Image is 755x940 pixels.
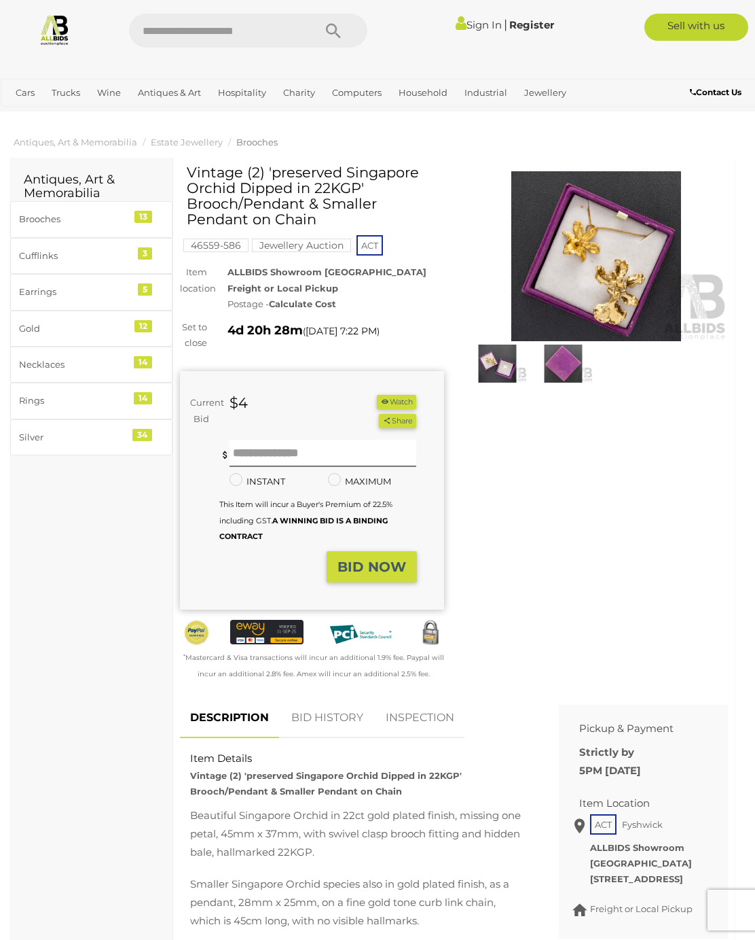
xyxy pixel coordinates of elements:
[579,723,687,735] h2: Pickup & Payment
[375,698,464,738] a: INSPECTION
[227,283,338,294] strong: Freight or Local Pickup
[213,82,272,104] a: Hospitality
[252,240,351,251] a: Jewellery Auction
[227,266,426,277] strong: ALLBIDS Showroom [GEOGRAPHIC_DATA]
[10,347,172,383] a: Necklaces 14
[19,357,131,372] div: Necklaces
[227,323,303,338] strong: 4d 20h 28m
[356,235,383,256] span: ACT
[644,14,748,41] a: Sell with us
[509,18,554,31] a: Register
[132,429,152,441] div: 34
[14,137,137,147] a: Antiques, Art & Memorabilia
[281,698,373,738] a: BID HISTORY
[134,320,152,332] div: 12
[19,248,131,264] div: Cufflinks
[278,82,320,104] a: Charity
[10,104,47,126] a: Office
[170,319,217,351] div: Set to close
[183,653,444,678] small: Mastercard & Visa transactions will incur an additional 1.9% fee. Paypal will incur an additional...
[327,82,387,104] a: Computers
[459,82,513,104] a: Industrial
[92,82,126,104] a: Wine
[134,392,152,404] div: 14
[328,474,391,489] label: MAXIMUM
[183,620,210,646] img: Official PayPal Seal
[138,247,152,260] div: 3
[180,395,219,427] div: Current Bid
[236,137,278,147] a: Brooches
[24,173,159,201] h2: Antiques, Art & Memorabilia
[190,875,528,930] p: Smaller Singapore Orchid species also in gold plated finish, as a pendant, 28mm x 25mm, on a fine...
[39,14,71,46] img: Allbids.com.au
[219,516,388,541] b: A WINNING BID IS A BINDING CONTRACT
[324,620,397,649] img: PCI DSS compliant
[590,842,692,869] strong: ALLBIDS Showroom [GEOGRAPHIC_DATA]
[590,814,616,835] span: ACT
[690,85,745,100] a: Contact Us
[219,500,392,541] small: This Item will incur a Buyer's Premium of 22.5% including GST.
[190,770,462,797] strong: Vintage (2) 'preserved Singapore Orchid Dipped in 22KGP' Brooch/Pendant & Smaller Pendant on Chain
[377,395,416,409] button: Watch
[579,798,687,810] h2: Item Location
[418,620,444,646] img: Secured by Rapid SSL
[151,137,223,147] a: Estate Jewellery
[504,17,507,32] span: |
[10,238,172,274] a: Cufflinks 3
[170,264,217,296] div: Item location
[46,82,86,104] a: Trucks
[19,284,131,300] div: Earrings
[10,274,172,310] a: Earrings 5
[134,211,152,223] div: 13
[393,82,453,104] a: Household
[183,240,248,251] a: 46559-586
[619,816,666,833] span: Fyshwick
[134,356,152,368] div: 14
[229,474,285,489] label: INSTANT
[590,903,693,914] span: Freight or Local Pickup
[464,171,729,341] img: Vintage (2) 'preserved Singapore Orchid Dipped in 22KGP' Brooch/Pendant & Smaller Pendant on Chain
[19,321,131,336] div: Gold
[98,104,205,126] a: [GEOGRAPHIC_DATA]
[10,82,40,104] a: Cars
[468,345,527,383] img: Vintage (2) 'preserved Singapore Orchid Dipped in 22KGP' Brooch/Pendant & Smaller Pendant on Chain
[337,559,406,575] strong: BID NOW
[377,395,416,409] li: Watch this item
[269,298,336,309] strong: Calculate Cost
[227,296,444,312] div: Postage -
[534,345,593,383] img: Vintage (2) 'preserved Singapore Orchid Dipped in 22KGP' Brooch/Pendant & Smaller Pendant on Chain
[180,698,279,738] a: DESCRIPTION
[138,283,152,296] div: 5
[187,164,441,227] h1: Vintage (2) 'preserved Singapore Orchid Dipped in 22KGP' Brooch/Pendant & Smaller Pendant on Chain
[19,211,131,227] div: Brooches
[519,82,572,104] a: Jewellery
[190,806,528,861] p: Beautiful Singapore Orchid in 22ct gold plated finish, missing one petal, 45mm x 37mm, with swive...
[230,620,303,644] img: eWAY Payment Gateway
[579,746,641,777] b: Strictly by 5PM [DATE]
[590,873,683,884] strong: [STREET_ADDRESS]
[183,239,248,252] mark: 46559-586
[53,104,92,126] a: Sports
[10,383,172,419] a: Rings 14
[229,394,248,411] strong: $4
[19,393,131,408] div: Rings
[690,87,741,97] b: Contact Us
[456,18,502,31] a: Sign In
[379,414,416,428] button: Share
[190,753,528,765] h2: Item Details
[299,14,367,48] button: Search
[19,430,131,445] div: Silver
[132,82,206,104] a: Antiques & Art
[10,201,172,237] a: Brooches 13
[306,325,377,337] span: [DATE] 7:22 PM
[327,551,417,583] button: BID NOW
[10,419,172,455] a: Silver 34
[10,311,172,347] a: Gold 12
[303,326,380,336] span: ( )
[252,239,351,252] mark: Jewellery Auction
